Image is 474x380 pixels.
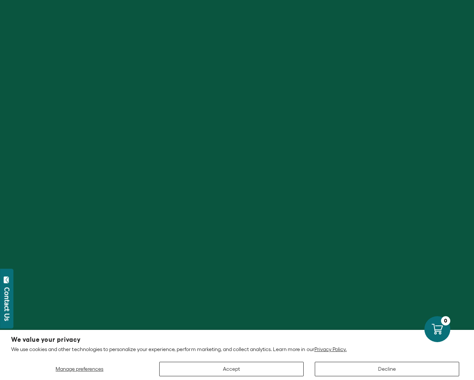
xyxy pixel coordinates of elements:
[159,362,304,376] button: Accept
[11,362,148,376] button: Manage preferences
[56,366,103,372] span: Manage preferences
[3,287,11,321] div: Contact Us
[441,316,450,325] div: 0
[11,337,463,343] h2: We value your privacy
[11,346,463,353] p: We use cookies and other technologies to personalize your experience, perform marketing, and coll...
[315,362,459,376] button: Decline
[314,346,347,352] a: Privacy Policy.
